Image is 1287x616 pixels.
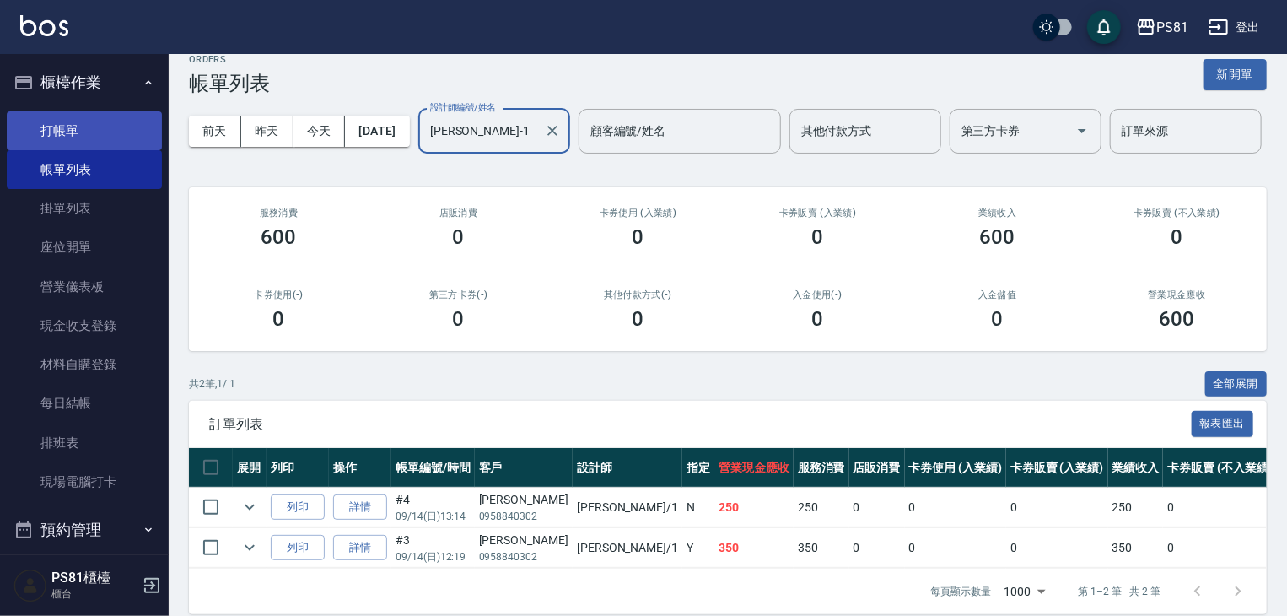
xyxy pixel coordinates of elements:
[20,15,68,36] img: Logo
[189,116,241,147] button: 前天
[430,101,496,114] label: 設計師編號/姓名
[1192,415,1254,431] a: 報表匯出
[453,307,465,331] h3: 0
[928,289,1067,300] h2: 入金儲值
[998,569,1052,614] div: 1000
[233,448,267,488] th: 展開
[189,72,270,95] h3: 帳單列表
[333,535,387,561] a: 詳情
[541,119,564,143] button: Clear
[1108,528,1164,568] td: 350
[396,549,471,565] p: 09/14 (日) 12:19
[189,54,270,65] h2: ORDERS
[1079,584,1160,599] p: 第 1–2 筆 共 2 筆
[209,416,1192,433] span: 訂單列表
[479,509,568,524] p: 0958840302
[682,528,714,568] td: Y
[271,494,325,521] button: 列印
[7,228,162,267] a: 座位開單
[633,307,644,331] h3: 0
[980,225,1015,249] h3: 600
[7,384,162,423] a: 每日結帳
[930,584,991,599] p: 每頁顯示數量
[905,448,1007,488] th: 卡券使用 (入業績)
[51,586,137,602] p: 櫃台
[7,267,162,306] a: 營業儀表板
[573,488,682,527] td: [PERSON_NAME] /1
[475,448,573,488] th: 客戶
[849,488,905,527] td: 0
[1192,411,1254,437] button: 報表匯出
[261,225,297,249] h3: 600
[1204,66,1267,82] a: 新開單
[794,488,849,527] td: 250
[209,289,348,300] h2: 卡券使用(-)
[1069,117,1096,144] button: Open
[7,111,162,150] a: 打帳單
[1204,59,1267,90] button: 新開單
[1107,208,1247,219] h2: 卡券販賣 (不入業績)
[391,488,475,527] td: #4
[1006,448,1108,488] th: 卡券販賣 (入業績)
[568,208,708,219] h2: 卡券使用 (入業績)
[812,225,824,249] h3: 0
[389,289,528,300] h2: 第三方卡券(-)
[7,508,162,552] button: 預約管理
[1108,448,1164,488] th: 業績收入
[849,528,905,568] td: 0
[714,488,794,527] td: 250
[267,448,329,488] th: 列印
[453,225,465,249] h3: 0
[479,549,568,565] p: 0958840302
[573,528,682,568] td: [PERSON_NAME] /1
[293,116,346,147] button: 今天
[633,225,644,249] h3: 0
[794,528,849,568] td: 350
[849,448,905,488] th: 店販消費
[714,448,794,488] th: 營業現金應收
[1129,10,1195,45] button: PS81
[748,208,887,219] h2: 卡券販賣 (入業績)
[1171,225,1183,249] h3: 0
[479,532,568,549] div: [PERSON_NAME]
[7,345,162,384] a: 材料自購登錄
[1205,371,1268,397] button: 全部展開
[51,570,137,586] h5: PS81櫃檯
[1107,289,1247,300] h2: 營業現金應收
[391,448,475,488] th: 帳單編號/時間
[7,189,162,228] a: 掛單列表
[237,494,262,520] button: expand row
[13,569,47,602] img: Person
[333,494,387,521] a: 詳情
[7,61,162,105] button: 櫃檯作業
[748,289,887,300] h2: 入金使用(-)
[7,150,162,189] a: 帳單列表
[573,448,682,488] th: 設計師
[396,509,471,524] p: 09/14 (日) 13:14
[7,462,162,501] a: 現場電腦打卡
[1163,528,1276,568] td: 0
[905,528,1007,568] td: 0
[1006,528,1108,568] td: 0
[992,307,1004,331] h3: 0
[1087,10,1121,44] button: save
[189,376,235,392] p: 共 2 筆, 1 / 1
[241,116,293,147] button: 昨天
[682,448,714,488] th: 指定
[1160,307,1195,331] h3: 600
[1202,12,1267,43] button: 登出
[568,289,708,300] h2: 其他付款方式(-)
[1163,448,1276,488] th: 卡券販賣 (不入業績)
[714,528,794,568] td: 350
[273,307,285,331] h3: 0
[209,208,348,219] h3: 服務消費
[7,306,162,345] a: 現金收支登錄
[329,448,391,488] th: 操作
[1163,488,1276,527] td: 0
[391,528,475,568] td: #3
[345,116,409,147] button: [DATE]
[794,448,849,488] th: 服務消費
[1156,17,1188,38] div: PS81
[1006,488,1108,527] td: 0
[812,307,824,331] h3: 0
